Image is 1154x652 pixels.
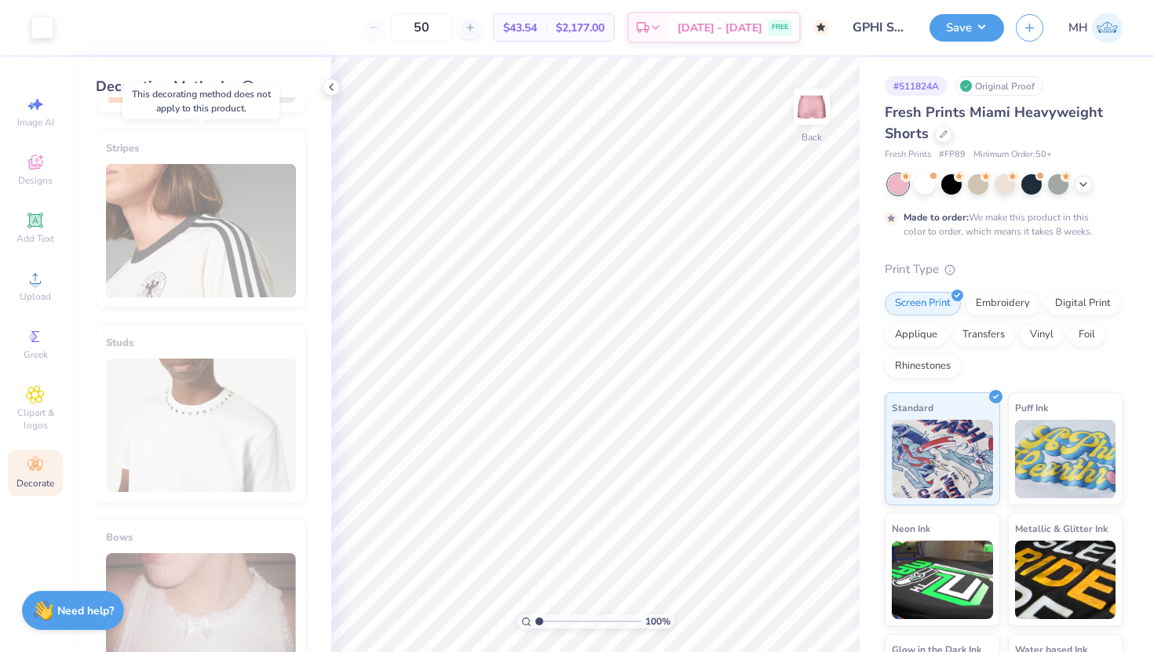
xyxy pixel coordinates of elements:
span: Designs [18,174,53,187]
span: 100 % [645,614,670,628]
input: – – [391,13,452,42]
span: Fresh Prints [885,148,931,162]
img: Back [796,91,827,122]
img: Neon Ink [892,541,993,619]
img: Standard [892,420,993,498]
div: Rhinestones [885,355,961,378]
div: Original Proof [955,76,1043,96]
span: [DATE] - [DATE] [677,20,762,36]
span: Decorate [16,477,54,490]
div: Vinyl [1020,323,1064,347]
input: Untitled Design [841,12,918,43]
div: Transfers [952,323,1015,347]
div: Foil [1068,323,1105,347]
strong: Need help? [57,603,114,618]
span: Standard [892,399,933,416]
div: # 511824A [885,76,948,96]
div: We make this product in this color to order, which means it takes 8 weeks. [904,210,1097,239]
img: Mia Hurtado [1092,13,1123,43]
span: Puff Ink [1015,399,1048,416]
div: Digital Print [1045,292,1121,315]
span: Neon Ink [892,520,930,537]
div: Print Type [885,260,1123,279]
span: # FP89 [939,148,966,162]
span: Minimum Order: 50 + [973,148,1052,162]
span: Greek [24,348,48,361]
strong: Made to order: [904,211,969,224]
div: This decorating method does not apply to this product. [122,83,279,119]
span: Fresh Prints Miami Heavyweight Shorts [885,103,1103,143]
span: $2,177.00 [556,20,604,36]
div: Applique [885,323,948,347]
span: Upload [20,290,51,303]
a: MH [1068,13,1123,43]
span: Add Text [16,232,54,245]
span: MH [1068,19,1088,37]
span: Image AI [17,116,54,129]
div: Decorating Methods [96,76,306,97]
div: Screen Print [885,292,961,315]
button: Save [929,14,1004,42]
span: $43.54 [503,20,537,36]
img: Puff Ink [1015,420,1116,498]
span: Clipart & logos [8,406,63,432]
span: FREE [772,22,788,33]
div: Embroidery [966,292,1040,315]
div: Back [802,130,822,144]
span: Metallic & Glitter Ink [1015,520,1108,537]
img: Metallic & Glitter Ink [1015,541,1116,619]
